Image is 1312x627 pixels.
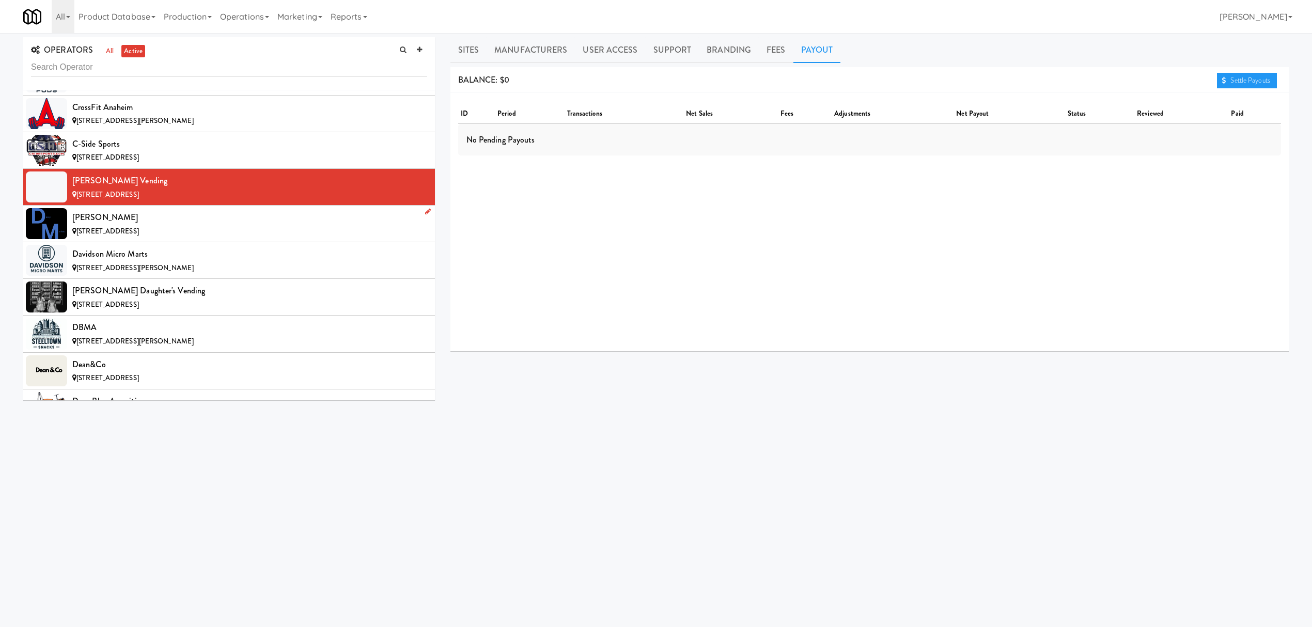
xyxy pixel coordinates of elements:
[759,37,793,63] a: Fees
[76,226,139,236] span: [STREET_ADDRESS]
[76,300,139,309] span: [STREET_ADDRESS]
[72,173,427,189] div: [PERSON_NAME] Vending
[76,152,139,162] span: [STREET_ADDRESS]
[72,136,427,152] div: C-Side Sports
[121,45,145,58] a: active
[23,316,435,352] li: DBMA[STREET_ADDRESS][PERSON_NAME]
[23,169,435,206] li: [PERSON_NAME] Vending[STREET_ADDRESS]
[76,373,139,383] span: [STREET_ADDRESS]
[72,357,427,372] div: Dean&Co
[832,105,954,123] th: adjustments
[31,44,93,56] span: OPERATORS
[23,132,435,169] li: C-Side Sports[STREET_ADDRESS]
[793,37,841,63] a: Payout
[76,263,194,273] span: [STREET_ADDRESS][PERSON_NAME]
[1134,105,1228,123] th: reviewed
[450,37,487,63] a: Sites
[683,105,778,123] th: net sales
[954,105,1065,123] th: net payout
[23,389,435,426] li: Deep Blue Amenities[STREET_ADDRESS][PERSON_NAME]
[23,279,435,316] li: [PERSON_NAME] Daughter's Vending[STREET_ADDRESS]
[699,37,759,63] a: Branding
[575,37,645,63] a: User Access
[23,353,435,389] li: Dean&Co[STREET_ADDRESS]
[458,105,495,123] th: ID
[72,100,427,115] div: CrossFit Anaheim
[72,320,427,335] div: DBMA
[23,242,435,279] li: Davidson Micro Marts[STREET_ADDRESS][PERSON_NAME]
[778,105,832,123] th: fees
[72,246,427,262] div: Davidson Micro Marts
[76,336,194,346] span: [STREET_ADDRESS][PERSON_NAME]
[76,116,194,126] span: [STREET_ADDRESS][PERSON_NAME]
[1065,105,1135,123] th: status
[565,105,684,123] th: transactions
[487,37,575,63] a: Manufacturers
[23,8,41,26] img: Micromart
[458,124,1281,156] div: No Pending Payouts
[1217,73,1277,88] a: Settle Payouts
[72,394,427,409] div: Deep Blue Amenities
[646,37,699,63] a: Support
[72,210,427,225] div: [PERSON_NAME]
[458,74,509,86] span: BALANCE: $0
[31,58,427,77] input: Search Operator
[495,105,565,123] th: period
[103,45,116,58] a: all
[23,96,435,132] li: CrossFit Anaheim[STREET_ADDRESS][PERSON_NAME]
[23,206,435,242] li: [PERSON_NAME][STREET_ADDRESS]
[76,190,139,199] span: [STREET_ADDRESS]
[1228,105,1281,123] th: paid
[72,283,427,299] div: [PERSON_NAME] Daughter's Vending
